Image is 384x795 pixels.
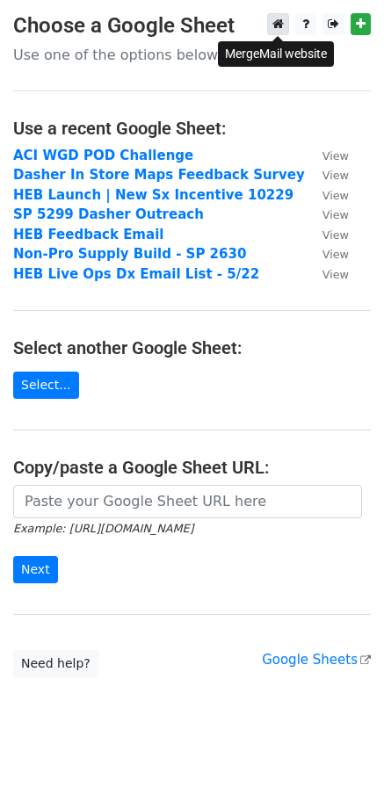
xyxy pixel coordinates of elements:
[13,457,371,478] h4: Copy/paste a Google Sheet URL:
[218,41,334,67] div: MergeMail website
[13,522,193,535] small: Example: [URL][DOMAIN_NAME]
[322,208,349,221] small: View
[13,337,371,358] h4: Select another Google Sheet:
[305,266,349,282] a: View
[13,148,193,163] a: ACI WGD POD Challenge
[13,118,371,139] h4: Use a recent Google Sheet:
[13,246,246,262] a: Non-Pro Supply Build - SP 2630
[322,228,349,242] small: View
[13,556,58,583] input: Next
[305,227,349,242] a: View
[305,167,349,183] a: View
[305,246,349,262] a: View
[296,711,384,795] iframe: Chat Widget
[13,372,79,399] a: Select...
[305,148,349,163] a: View
[322,169,349,182] small: View
[13,206,204,222] a: SP 5299 Dasher Outreach
[13,485,362,518] input: Paste your Google Sheet URL here
[305,187,349,203] a: View
[13,167,305,183] a: Dasher In Store Maps Feedback Survey
[13,266,259,282] a: HEB Live Ops Dx Email List - 5/22
[13,187,293,203] a: HEB Launch | New Sx Incentive 10229
[322,149,349,163] small: View
[322,268,349,281] small: View
[262,652,371,668] a: Google Sheets
[322,248,349,261] small: View
[322,189,349,202] small: View
[13,46,371,64] p: Use one of the options below...
[13,650,98,677] a: Need help?
[13,227,163,242] a: HEB Feedback Email
[13,13,371,39] h3: Choose a Google Sheet
[305,206,349,222] a: View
